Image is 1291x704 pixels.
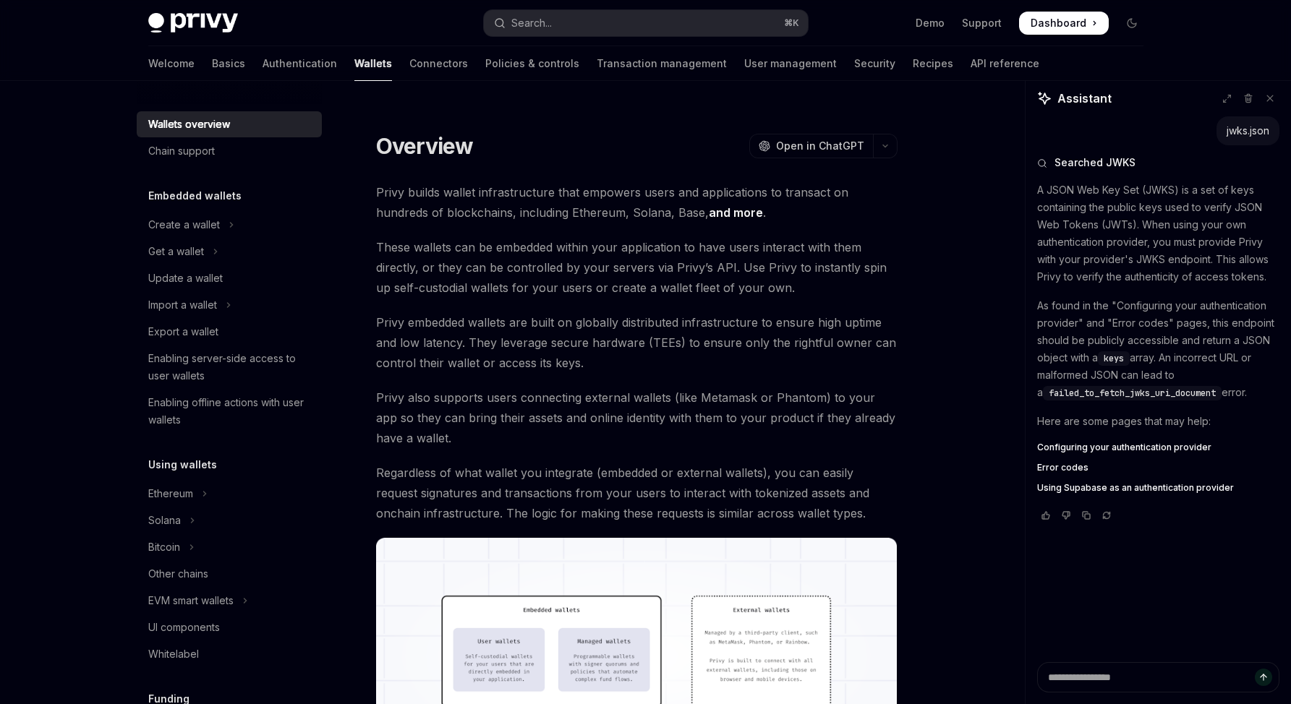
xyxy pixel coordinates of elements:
[137,319,322,345] a: Export a wallet
[1078,508,1095,523] button: Copy chat response
[148,187,242,205] h5: Embedded wallets
[749,134,873,158] button: Open in ChatGPT
[1054,155,1136,170] span: Searched JWKS
[511,14,552,32] div: Search...
[376,237,898,298] span: These wallets can be embedded within your application to have users interact with them directly, ...
[1037,662,1279,692] textarea: Ask a question...
[484,10,808,36] button: Open search
[148,296,217,314] div: Import a wallet
[376,312,898,373] span: Privy embedded wallets are built on globally distributed infrastructure to ensure high uptime and...
[263,46,337,81] a: Authentication
[376,133,474,159] h1: Overview
[212,46,245,81] a: Basics
[137,534,322,560] button: Toggle Bitcoin section
[137,265,322,291] a: Update a wallet
[376,387,898,448] span: Privy also supports users connecting external wallets (like Metamask or Phantom) to your app so t...
[148,645,199,663] div: Whitelabel
[1037,508,1054,523] button: Vote that response was good
[1037,442,1211,453] span: Configuring your authentication provider
[1057,90,1112,107] span: Assistant
[1104,353,1124,364] span: keys
[137,345,322,389] a: Enabling server-side access to user wallets
[1019,12,1109,35] a: Dashboard
[148,243,204,260] div: Get a wallet
[137,138,322,164] a: Chain support
[1037,482,1234,494] span: Using Supabase as an authentication provider
[1037,181,1279,286] p: A JSON Web Key Set (JWKS) is a set of keys containing the public keys used to verify JSON Web Tok...
[354,46,392,81] a: Wallets
[137,111,322,137] a: Wallets overview
[485,46,579,81] a: Policies & controls
[148,323,218,340] div: Export a wallet
[148,538,180,556] div: Bitcoin
[148,142,215,160] div: Chain support
[148,394,313,429] div: Enabling offline actions with user wallets
[137,507,322,533] button: Toggle Solana section
[776,139,864,153] span: Open in ChatGPT
[148,456,217,473] h5: Using wallets
[376,182,898,223] span: Privy builds wallet infrastructure that empowers users and applications to transact on hundreds o...
[1037,155,1279,170] button: Searched JWKS
[1037,462,1279,473] a: Error codes
[1227,124,1269,138] div: jwks.json
[148,216,220,233] div: Create a wallet
[1057,508,1075,523] button: Vote that response was not good
[148,46,195,81] a: Welcome
[148,592,234,609] div: EVM smart wallets
[137,588,322,614] button: Toggle EVM smart wallets section
[971,46,1039,81] a: API reference
[597,46,727,81] a: Transaction management
[148,619,220,636] div: UI components
[1255,669,1272,686] button: Send message
[148,13,238,33] img: dark logo
[137,212,322,238] button: Toggle Create a wallet section
[913,46,953,81] a: Recipes
[148,350,313,385] div: Enabling server-side access to user wallets
[962,16,1002,30] a: Support
[709,205,763,220] a: and more
[744,46,837,81] a: User management
[409,46,468,81] a: Connectors
[137,614,322,640] a: UI components
[148,485,193,502] div: Ethereum
[376,463,898,523] span: Regardless of what wallet you integrate (embedded or external wallets), you can easily request si...
[854,46,895,81] a: Security
[137,390,322,433] a: Enabling offline actions with user wallets
[1037,297,1279,401] p: As found in the "Configuring your authentication provider" and "Error codes" pages, this endpoint...
[137,561,322,587] a: Other chains
[1037,442,1279,453] a: Configuring your authentication provider
[1037,462,1088,473] span: Error codes
[137,239,322,265] button: Toggle Get a wallet section
[1049,387,1216,399] span: failed_to_fetch_jwks_uri_document
[1098,508,1115,523] button: Reload last chat
[916,16,945,30] a: Demo
[148,116,230,133] div: Wallets overview
[137,641,322,667] a: Whitelabel
[137,292,322,318] button: Toggle Import a wallet section
[1120,12,1143,35] button: Toggle dark mode
[148,512,181,529] div: Solana
[1031,16,1086,30] span: Dashboard
[784,17,799,29] span: ⌘ K
[1037,482,1279,494] a: Using Supabase as an authentication provider
[148,565,208,583] div: Other chains
[1037,413,1279,430] p: Here are some pages that may help:
[137,481,322,507] button: Toggle Ethereum section
[148,270,223,287] div: Update a wallet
